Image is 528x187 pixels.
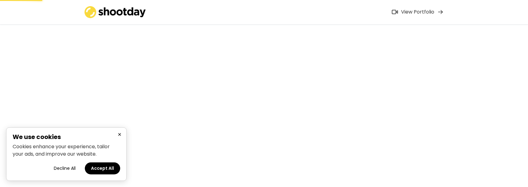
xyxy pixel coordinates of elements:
[48,162,82,174] button: Decline all cookies
[85,162,120,174] button: Accept all cookies
[116,131,123,138] button: Close cookie banner
[392,10,398,14] img: Icon%20feather-video%402x.png
[401,9,434,15] div: View Portfolio
[13,143,120,158] p: Cookies enhance your experience, tailor your ads, and improve our website.
[85,6,146,18] img: shootday_logo.png
[13,134,120,140] h2: We use cookies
